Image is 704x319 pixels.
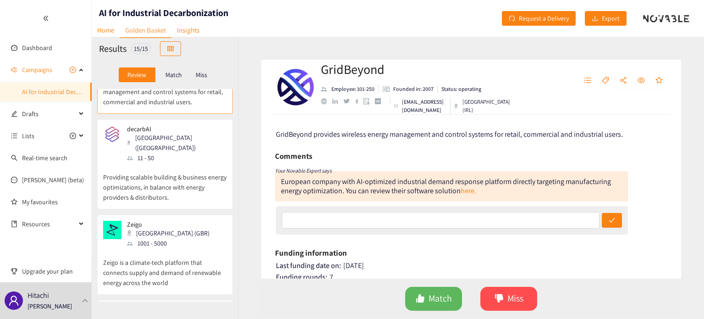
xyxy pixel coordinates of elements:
[167,45,174,53] span: table
[196,71,207,78] p: Miss
[22,262,84,280] span: Upgrade your plan
[584,77,591,85] span: unordered-list
[276,272,327,282] span: Funding rounds:
[615,73,632,88] button: share-alt
[11,111,17,117] span: edit
[602,213,622,228] button: check
[461,186,476,196] a: here.
[402,98,446,114] p: [EMAIL_ADDRESS][DOMAIN_NAME]
[127,71,146,78] p: Review
[441,85,481,93] p: Status: operating
[638,77,645,85] span: eye
[332,99,343,104] a: linkedin
[438,85,481,93] li: Status
[127,133,226,153] div: [GEOGRAPHIC_DATA] ([GEOGRAPHIC_DATA])
[22,44,52,52] a: Dashboard
[502,11,576,26] button: redoRequest a Delivery
[171,23,205,37] a: Insights
[27,301,72,311] p: [PERSON_NAME]
[103,163,227,202] p: Providing scalable building & business energy optimizations, in balance with energy providers & d...
[405,287,462,311] button: likeMatch
[275,167,332,174] i: Your Novable Expert says
[165,71,182,78] p: Match
[22,127,34,145] span: Lists
[131,43,151,54] div: 15 / 15
[103,221,121,239] img: Snapshot of the company's website
[343,99,355,103] a: twitter
[602,13,620,23] span: Export
[103,248,227,288] p: Zeigo is a climate-tech platform that connects supply and demand of renewable energy across the w...
[602,77,609,85] span: tag
[393,85,434,93] p: Founded in: 2007
[22,193,84,211] a: My favourites
[70,67,76,73] span: plus-circle
[22,105,76,123] span: Drafts
[454,98,511,114] div: [GEOGRAPHIC_DATA] (IRL)
[127,125,220,133] p: decarbAI
[579,73,596,88] button: unordered-list
[597,73,614,88] button: tag
[519,13,569,23] span: Request a Delivery
[379,85,438,93] li: Founded in year
[275,246,347,260] h6: Funding information
[633,73,649,88] button: eye
[275,149,312,163] h6: Comments
[609,217,615,224] span: check
[276,273,668,282] div: 7
[8,295,19,306] span: user
[127,238,215,248] div: 1001 - 5000
[658,275,704,319] iframe: Chat Widget
[620,77,627,85] span: share-alt
[429,291,452,306] span: Match
[276,261,341,270] span: Last funding date on:
[363,98,375,105] a: google maps
[22,88,111,96] a: AI for Industrial Decarbonization
[99,6,228,19] h1: AI for Industrial Decarbonization
[127,228,215,238] div: [GEOGRAPHIC_DATA] (GBR)
[22,215,76,233] span: Resources
[120,23,171,38] a: Golden Basket
[585,11,627,26] button: downloadExport
[127,221,209,228] p: Zeigo
[331,85,374,93] p: Employee: 101-250
[27,290,49,301] p: Hitachi
[127,153,226,163] div: 11 - 50
[43,15,49,22] span: double-left
[22,154,67,162] a: Real-time search
[658,275,704,319] div: チャットウィジェット
[655,77,663,85] span: star
[375,98,386,104] a: crunchbase
[11,221,17,227] span: book
[22,61,52,79] span: Campaigns
[592,15,598,22] span: download
[276,261,668,270] div: [DATE]
[277,69,314,106] img: Company Logo
[92,23,120,37] a: Home
[70,133,76,139] span: plus-circle
[651,73,667,88] button: star
[281,177,611,196] div: European company with AI-optimized industrial demand response platform directly targeting manufac...
[22,176,84,184] a: [PERSON_NAME] (beta)
[321,98,332,104] a: website
[509,15,515,22] span: redo
[321,60,506,78] h2: GridBeyond
[495,294,504,304] span: dislike
[11,268,17,274] span: trophy
[99,42,126,55] h2: Results
[321,85,379,93] li: Employees
[160,41,181,56] button: table
[11,133,17,139] span: unordered-list
[276,129,623,139] span: GridBeyond provides wireless energy management and control systems for retail, commercial and ind...
[103,125,121,144] img: Snapshot of the company's website
[355,99,364,104] a: facebook
[11,67,17,73] span: sound
[507,291,523,306] span: Miss
[480,287,537,311] button: dislikeMiss
[416,294,425,304] span: like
